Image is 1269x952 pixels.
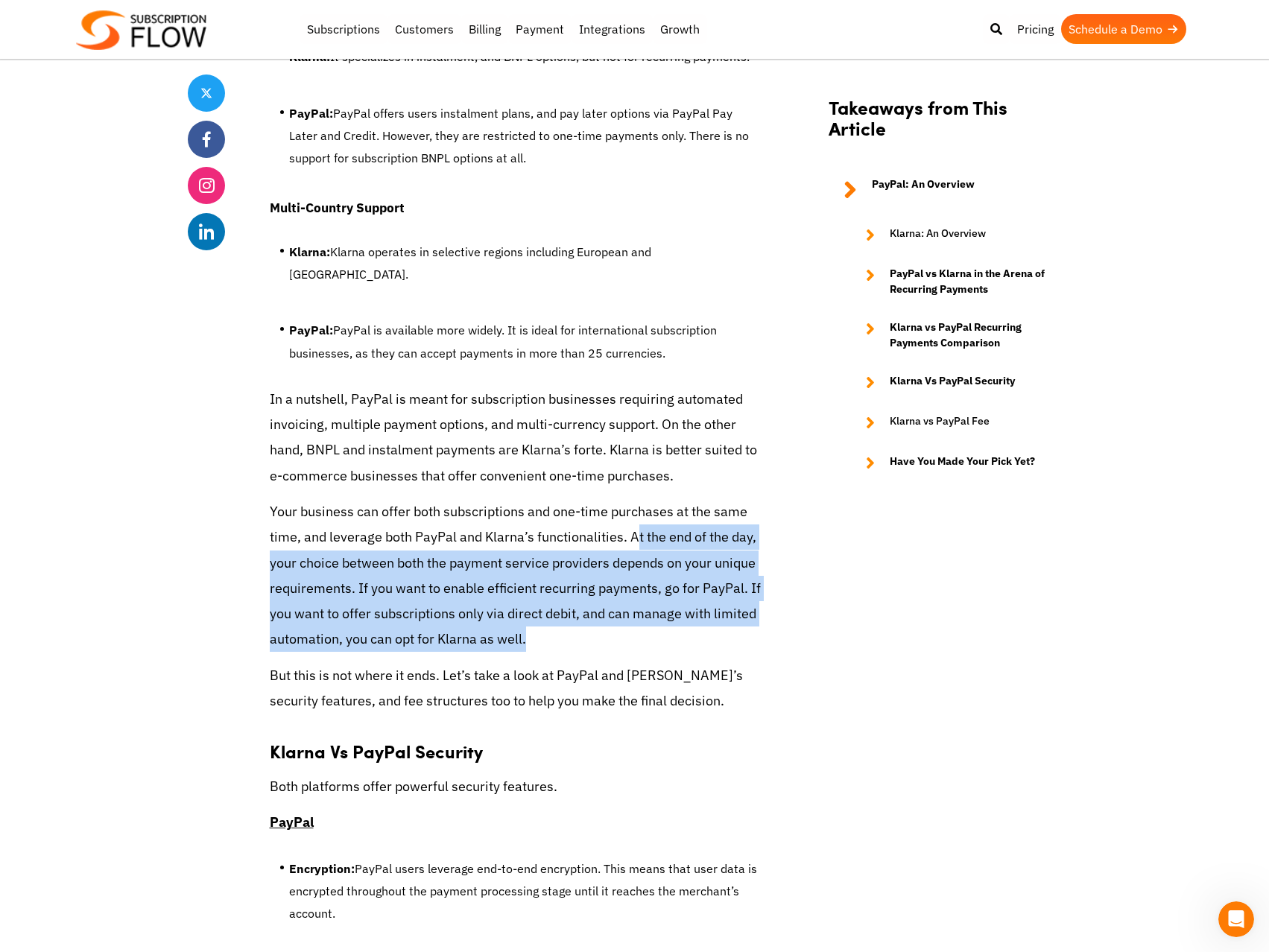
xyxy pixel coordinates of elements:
h2: Takeaways from This Article [829,96,1067,154]
strong: PayPal: An Overview [872,177,975,203]
u: PayPal [270,813,314,831]
a: Klarna vs PayPal Fee [851,413,1067,431]
a: Billing [461,14,508,44]
strong: Klarna: [289,244,330,259]
li: PayPal is available more widely. It is ideal for international subscription businesses, as they c... [289,319,762,372]
strong: Klarna Vs PayPal Security [270,738,483,764]
li: PayPal offers users instalment plans, and pay later options via PayPal Pay Later and Credit. Howe... [289,102,762,177]
strong: PayPal vs Klarna in the Arena of Recurring Payments [890,266,1067,297]
strong: Multi-Country Support [270,199,405,216]
a: Subscriptions [300,14,387,44]
p: But this is not where it ends. Let’s take a look at PayPal and [PERSON_NAME]’s security features,... [270,663,762,714]
p: Your business can offer both subscriptions and one-time purchases at the same time, and leverage ... [270,499,762,652]
a: Pricing [1010,14,1061,44]
a: PayPal: An Overview [829,177,1067,203]
a: PayPal vs Klarna in the Arena of Recurring Payments [851,266,1067,297]
li: It specializes in instalment, and BNPL options, but not for recurring payments. [289,45,762,75]
strong: Have You Made Your Pick Yet? [890,454,1035,472]
strong: Klarna Vs PayPal Security [890,373,1015,391]
a: Klarna vs PayPal Recurring Payments Comparison [851,320,1067,351]
li: PayPal users leverage end-to-end encryption. This means that user data is encrypted throughout th... [289,857,762,933]
iframe: Intercom live chat [1218,901,1254,937]
img: Subscriptionflow [76,10,206,50]
a: Have You Made Your Pick Yet? [851,454,1067,472]
a: Klarna: An Overview [851,226,1067,244]
a: Growth [653,14,707,44]
li: Klarna operates in selective regions including European and [GEOGRAPHIC_DATA]. [289,241,762,293]
a: Schedule a Demo [1061,14,1186,44]
p: In a nutshell, PayPal is meant for subscription businesses requiring automated invoicing, multipl... [270,387,762,489]
strong: Klarna vs PayPal Recurring Payments Comparison [890,320,1067,351]
a: Customers [387,14,461,44]
strong: Encryption: [289,861,355,876]
a: Payment [508,14,572,44]
strong: PayPal: [289,106,333,121]
strong: PayPal: [289,323,333,337]
a: Klarna Vs PayPal Security [851,373,1067,391]
p: Both platforms offer powerful security features. [270,774,762,799]
a: Integrations [572,14,653,44]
